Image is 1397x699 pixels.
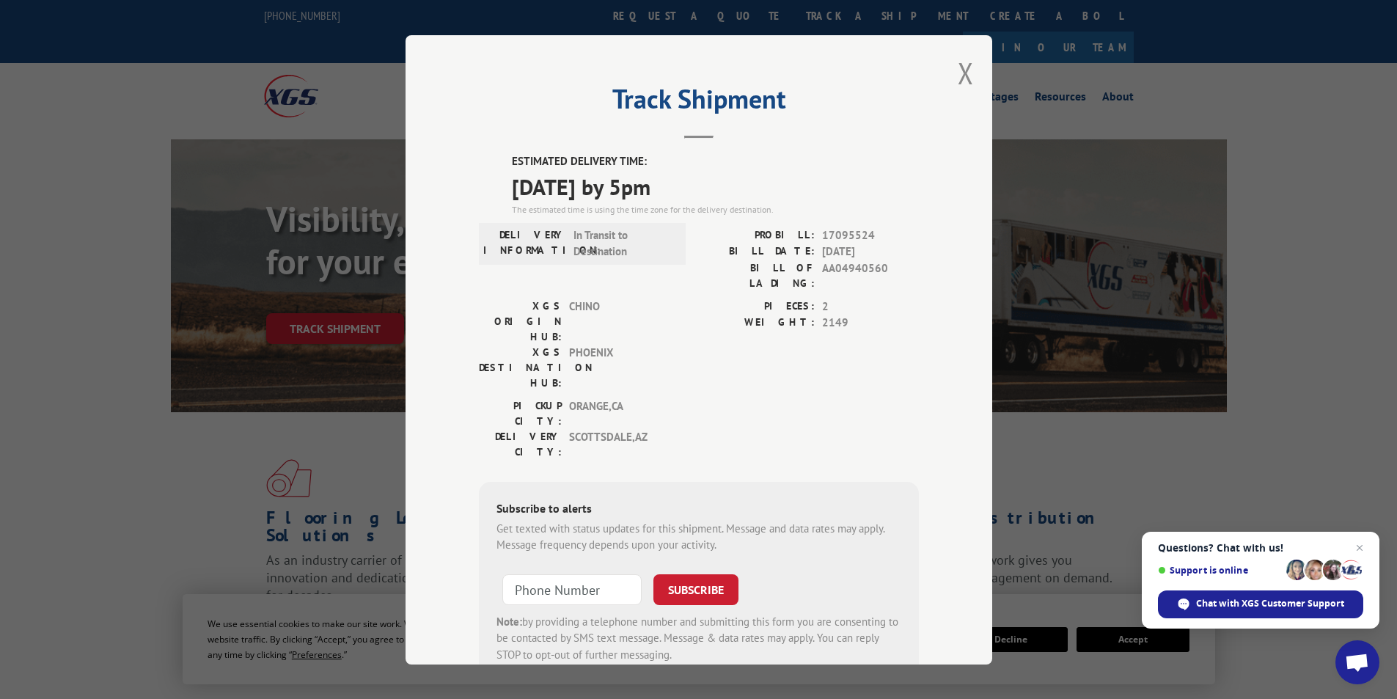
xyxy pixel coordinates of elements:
[569,344,668,390] span: PHOENIX
[496,520,901,553] div: Get texted with status updates for this shipment. Message and data rates may apply. Message frequ...
[512,169,919,202] span: [DATE] by 5pm
[569,298,668,344] span: CHINO
[1335,640,1379,684] div: Open chat
[699,260,815,290] label: BILL OF LADING:
[569,398,668,428] span: ORANGE , CA
[569,428,668,459] span: SCOTTSDALE , AZ
[958,54,974,92] button: Close modal
[502,574,642,604] input: Phone Number
[822,298,919,315] span: 2
[512,202,919,216] div: The estimated time is using the time zone for the delivery destination.
[1196,597,1344,610] span: Chat with XGS Customer Support
[699,244,815,260] label: BILL DATE:
[699,315,815,332] label: WEIGHT:
[496,614,522,628] strong: Note:
[483,227,566,260] label: DELIVERY INFORMATION:
[822,244,919,260] span: [DATE]
[822,315,919,332] span: 2149
[822,227,919,244] span: 17095524
[1351,539,1368,557] span: Close chat
[496,499,901,520] div: Subscribe to alerts
[699,298,815,315] label: PIECES:
[496,613,901,663] div: by providing a telephone number and submitting this form you are consenting to be contacted by SM...
[479,398,562,428] label: PICKUP CITY:
[479,298,562,344] label: XGS ORIGIN HUB:
[653,574,738,604] button: SUBSCRIBE
[699,227,815,244] label: PROBILL:
[1158,565,1281,576] span: Support is online
[822,260,919,290] span: AA04940560
[512,153,919,170] label: ESTIMATED DELIVERY TIME:
[479,344,562,390] label: XGS DESTINATION HUB:
[573,227,672,260] span: In Transit to Destination
[479,89,919,117] h2: Track Shipment
[1158,542,1363,554] span: Questions? Chat with us!
[1158,590,1363,618] div: Chat with XGS Customer Support
[479,428,562,459] label: DELIVERY CITY:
